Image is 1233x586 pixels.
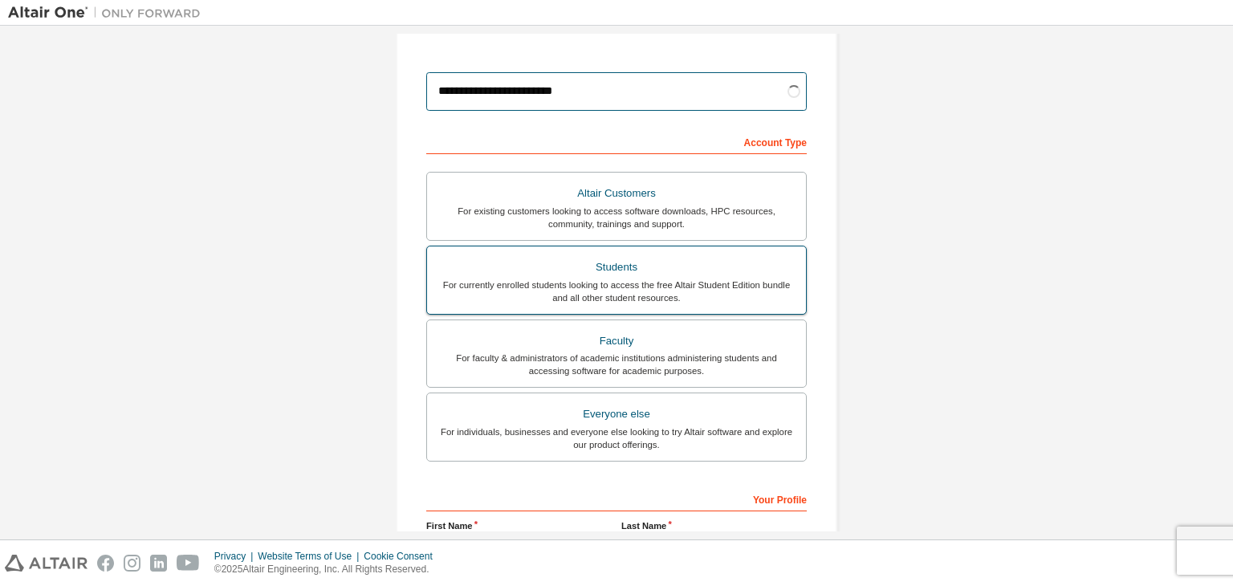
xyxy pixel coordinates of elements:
img: altair_logo.svg [5,555,87,572]
div: For existing customers looking to access software downloads, HPC resources, community, trainings ... [437,205,796,230]
img: Altair One [8,5,209,21]
label: First Name [426,519,612,532]
p: © 2025 Altair Engineering, Inc. All Rights Reserved. [214,563,442,576]
div: Your Profile [426,486,807,511]
img: facebook.svg [97,555,114,572]
div: Faculty [437,330,796,352]
img: instagram.svg [124,555,140,572]
img: linkedin.svg [150,555,167,572]
img: youtube.svg [177,555,200,572]
div: Cookie Consent [364,550,442,563]
div: For currently enrolled students looking to access the free Altair Student Edition bundle and all ... [437,279,796,304]
div: Students [437,256,796,279]
div: Privacy [214,550,258,563]
label: Last Name [621,519,807,532]
div: Account Type [426,128,807,154]
div: Everyone else [437,403,796,425]
div: For individuals, businesses and everyone else looking to try Altair software and explore our prod... [437,425,796,451]
div: Altair Customers [437,182,796,205]
div: For faculty & administrators of academic institutions administering students and accessing softwa... [437,352,796,377]
div: Website Terms of Use [258,550,364,563]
